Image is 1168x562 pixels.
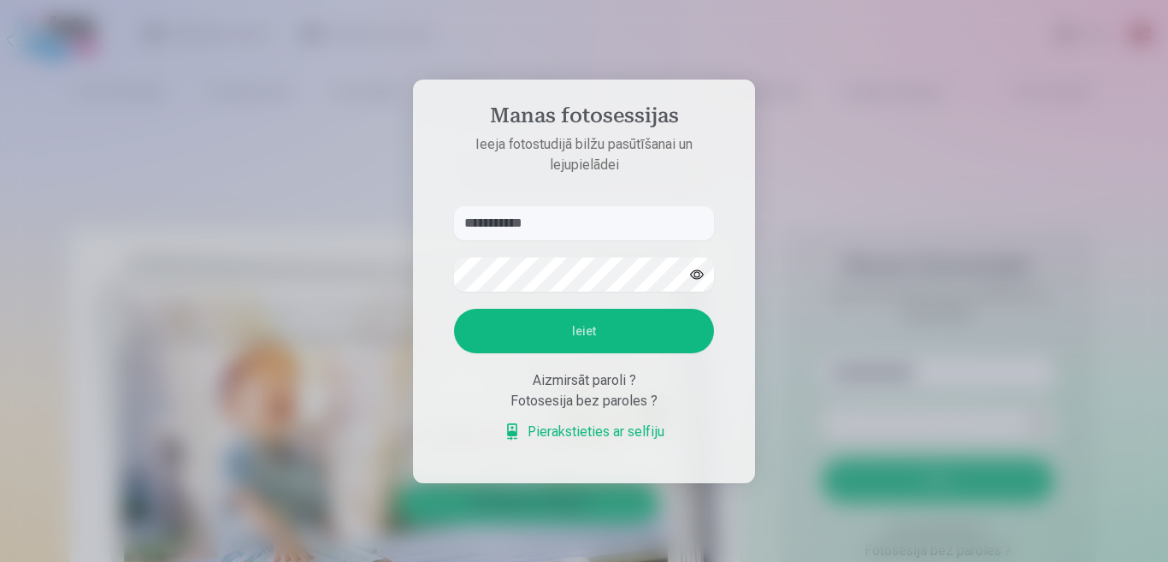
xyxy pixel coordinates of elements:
[454,309,714,353] button: Ieiet
[437,104,731,134] h4: Manas fotosessijas
[454,370,714,391] div: Aizmirsāt paroli ?
[504,422,664,442] a: Pierakstieties ar selfiju
[437,134,731,175] p: Ieeja fotostudijā bilžu pasūtīšanai un lejupielādei
[454,391,714,411] div: Fotosesija bez paroles ?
